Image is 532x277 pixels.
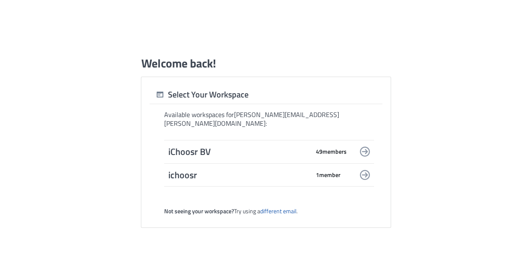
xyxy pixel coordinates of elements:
span: 49 member s [316,148,347,155]
a: different email [260,207,296,215]
div: Select Your Workspace [150,89,249,100]
div: Try using a . [164,207,374,215]
span: ichoosr [168,169,310,181]
strong: Not seeing your workspace? [164,207,234,215]
h1: Welcome back! [141,56,216,71]
span: iChoosr BV [168,146,310,157]
span: 1 member [316,171,340,179]
div: Available workspaces for [PERSON_NAME][EMAIL_ADDRESS][PERSON_NAME][DOMAIN_NAME] : [164,110,374,127]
